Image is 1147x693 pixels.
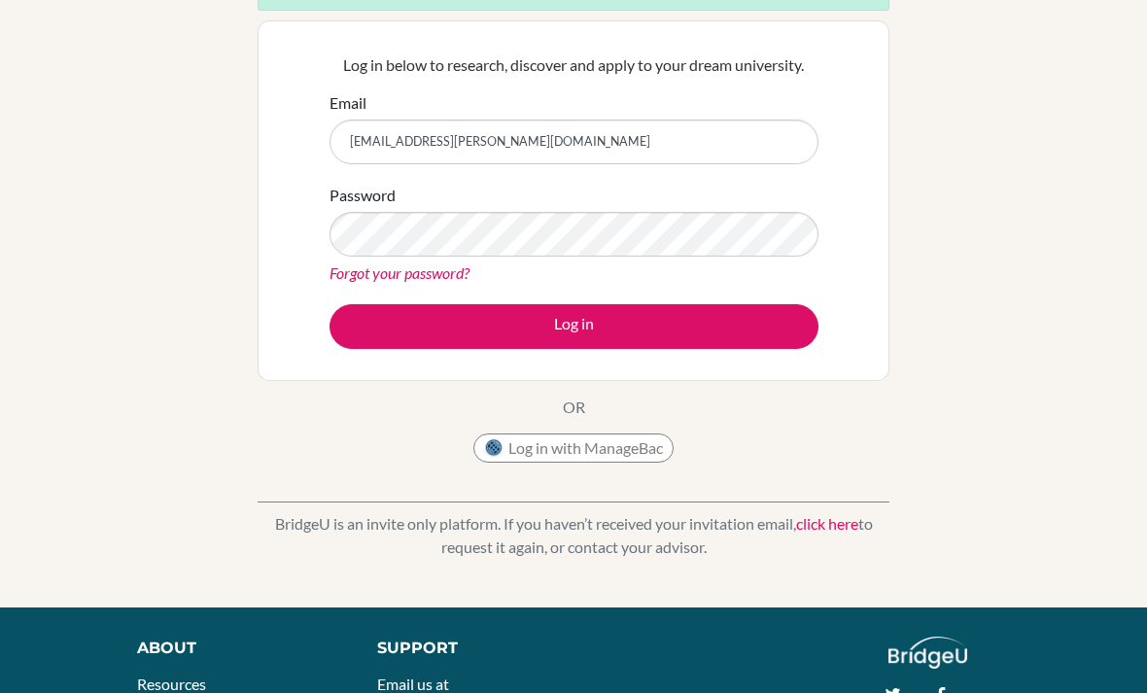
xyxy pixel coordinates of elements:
label: Password [330,184,396,207]
div: About [137,637,333,660]
button: Log in [330,304,818,349]
p: BridgeU is an invite only platform. If you haven’t received your invitation email, to request it ... [258,512,889,559]
p: Log in below to research, discover and apply to your dream university. [330,53,818,77]
p: OR [563,396,585,419]
a: Resources [137,675,206,693]
button: Log in with ManageBac [473,433,674,463]
div: Support [377,637,555,660]
a: Forgot your password? [330,263,469,282]
a: click here [796,514,858,533]
img: logo_white@2x-f4f0deed5e89b7ecb1c2cc34c3e3d731f90f0f143d5ea2071677605dd97b5244.png [888,637,967,669]
label: Email [330,91,366,115]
